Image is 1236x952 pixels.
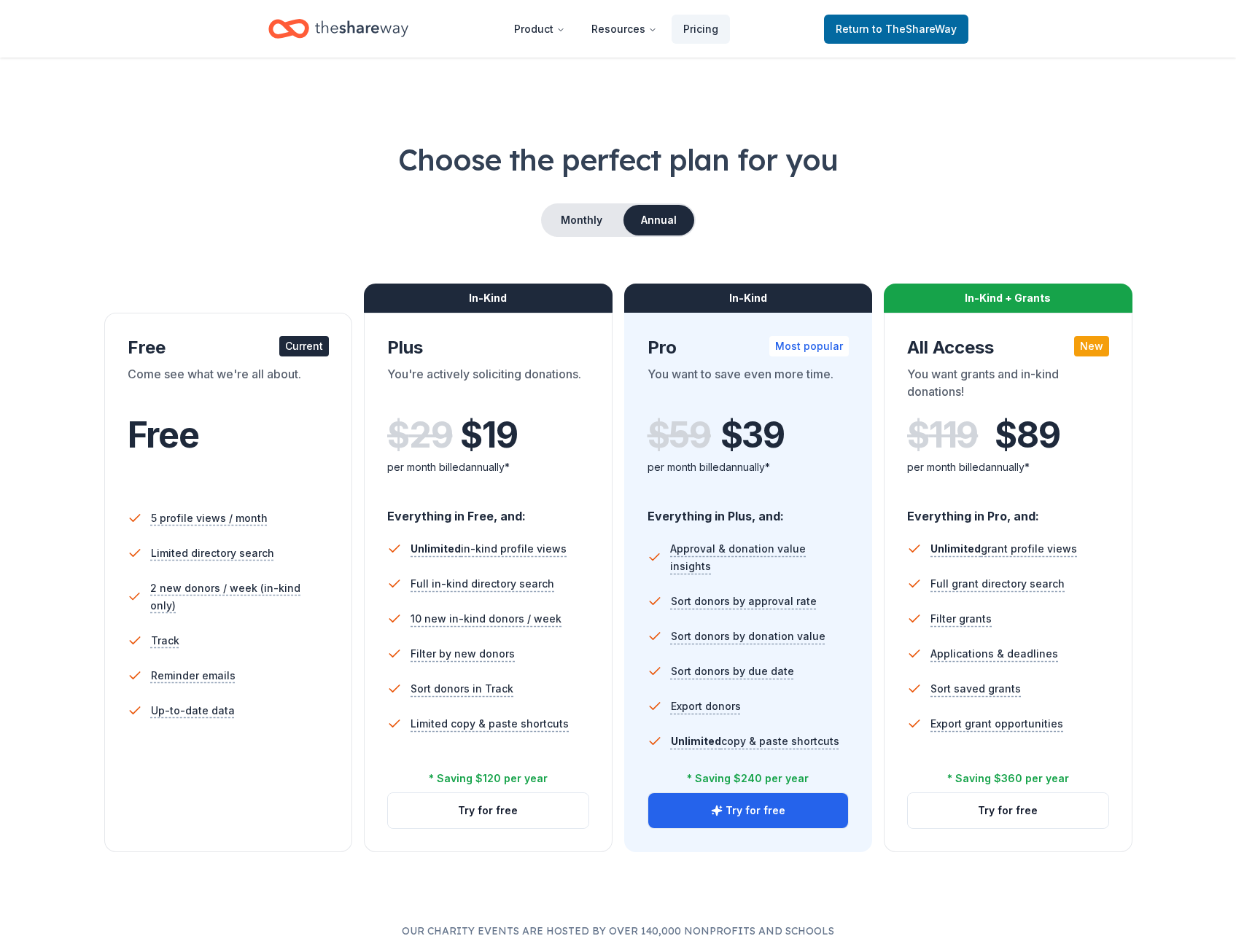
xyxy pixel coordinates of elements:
[769,336,849,356] div: Most popular
[151,545,274,562] span: Limited directory search
[151,510,268,527] span: 5 profile views / month
[151,632,179,649] span: Track
[836,20,957,38] span: Return
[671,663,794,680] span: Sort donors by due date
[648,495,850,526] div: Everything in Plus, and:
[150,580,329,614] span: 2 new donors / week (in-kind only)
[387,336,589,359] div: Plus
[268,12,408,46] a: Home
[930,715,1063,733] span: Export grant opportunities
[411,542,461,555] span: Unlimited
[364,284,613,313] div: In-Kind
[671,735,839,747] span: copy & paste shortcuts
[671,593,817,610] span: Sort donors by approval rate
[947,770,1069,787] div: * Saving $360 per year
[151,702,235,719] span: Up-to-date data
[907,336,1109,359] div: All Access
[460,415,517,456] span: $ 19
[671,628,825,645] span: Sort donors by donation value
[907,495,1109,526] div: Everything in Pro, and:
[908,793,1108,828] button: Try for free
[387,459,589,476] div: per month billed annually*
[411,715,569,733] span: Limited copy & paste shortcuts
[411,542,567,555] span: in-kind profile views
[671,735,721,747] span: Unlimited
[930,575,1065,593] span: Full grant directory search
[502,12,730,46] nav: Main
[411,610,561,628] span: 10 new in-kind donors / week
[543,205,621,235] button: Monthly
[411,575,554,593] span: Full in-kind directory search
[648,793,849,828] button: Try for free
[648,336,850,359] div: Pro
[128,413,199,456] span: Free
[907,459,1109,476] div: per month billed annually*
[624,284,873,313] div: In-Kind
[387,495,589,526] div: Everything in Free, and:
[387,365,589,406] div: You're actively soliciting donations.
[623,205,694,235] button: Annual
[502,15,577,44] button: Product
[930,645,1058,663] span: Applications & deadlines
[930,610,992,628] span: Filter grants
[58,139,1178,180] h1: Choose the perfect plan for you
[995,415,1060,456] span: $ 89
[720,415,785,456] span: $ 39
[930,542,981,555] span: Unlimited
[58,922,1178,940] p: Our charity events are hosted by over 140,000 nonprofits and schools
[1074,336,1109,356] div: New
[580,15,669,44] button: Resources
[128,365,330,406] div: Come see what we're all about.
[648,459,850,476] div: per month billed annually*
[824,15,968,44] a: Returnto TheShareWay
[687,770,809,787] div: * Saving $240 per year
[279,336,329,356] div: Current
[670,540,849,575] span: Approval & donation value insights
[930,542,1077,555] span: grant profile views
[429,770,548,787] div: * Saving $120 per year
[648,365,850,406] div: You want to save even more time.
[671,698,741,715] span: Export donors
[907,365,1109,406] div: You want grants and in-kind donations!
[930,680,1021,698] span: Sort saved grants
[388,793,588,828] button: Try for free
[151,667,236,684] span: Reminder emails
[884,284,1132,313] div: In-Kind + Grants
[128,336,330,359] div: Free
[411,645,515,663] span: Filter by new donors
[411,680,513,698] span: Sort donors in Track
[672,15,730,44] a: Pricing
[872,23,957,35] span: to TheShareWay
